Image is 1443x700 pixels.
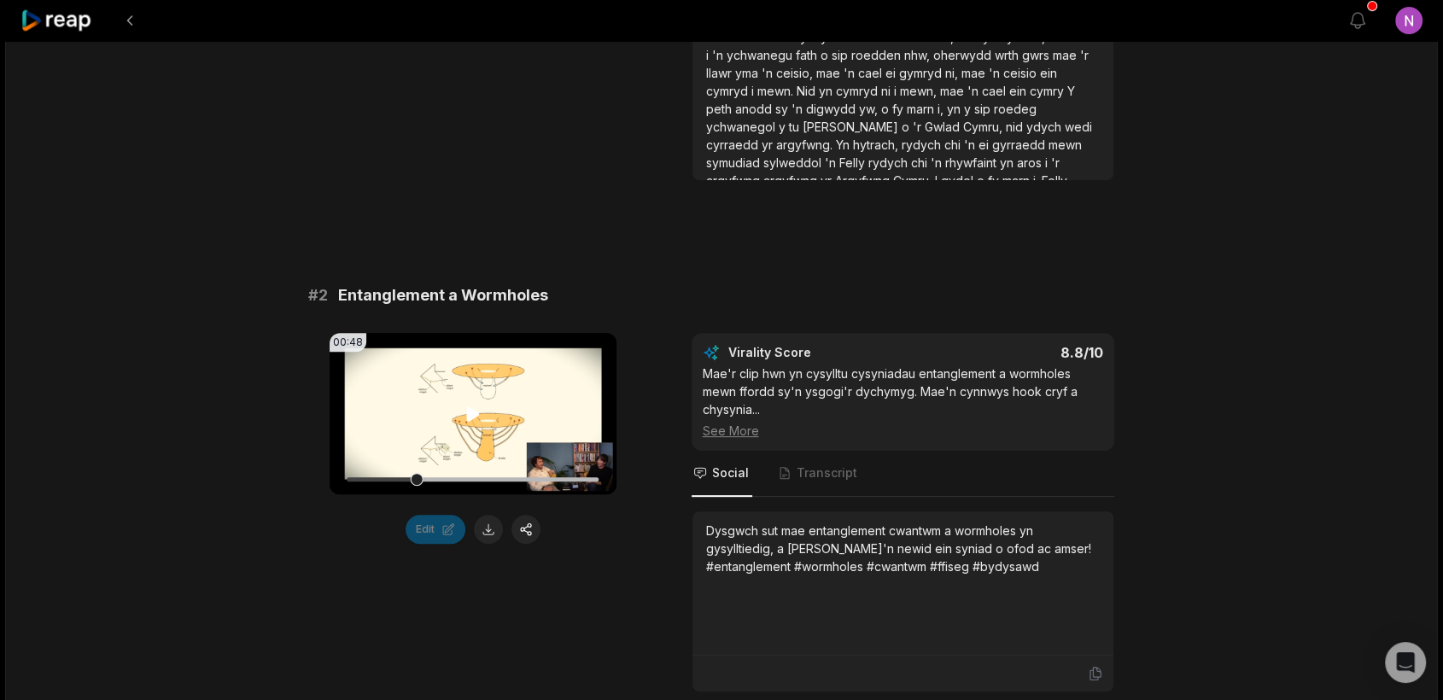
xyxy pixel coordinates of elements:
[832,48,851,62] span: sip
[907,102,938,116] span: marn
[982,84,1009,98] span: cael
[992,137,1049,152] span: gyrraedd
[881,84,894,98] span: ni
[1080,48,1089,62] span: 'r
[796,48,821,62] span: fath
[961,66,989,80] span: mae
[963,120,1006,134] span: Cymru,
[727,48,796,62] span: ychwanegu
[964,102,974,116] span: y
[763,155,825,170] span: sylweddol
[858,66,885,80] span: cael
[1049,137,1082,152] span: mewn
[706,102,735,116] span: peth
[945,66,961,80] span: ni,
[979,137,992,152] span: ei
[931,155,945,170] span: 'n
[803,120,902,134] span: [PERSON_NAME]
[989,66,1003,80] span: 'n
[853,137,902,152] span: hytrach,
[1000,155,1017,170] span: yn
[1053,48,1080,62] span: mae
[1030,84,1067,98] span: cymry
[967,84,982,98] span: 'n
[835,173,893,188] span: Argyfwng
[1002,173,1033,188] span: marn
[797,84,819,98] span: Nid
[902,137,944,152] span: rydych
[974,102,994,116] span: sip
[941,173,977,188] span: gydol
[762,66,776,80] span: 'n
[797,464,857,481] span: Transcript
[819,84,836,98] span: yn
[1045,155,1051,170] span: i
[706,137,762,152] span: cyrraedd
[938,102,947,116] span: i,
[308,283,328,307] span: # 2
[816,66,844,80] span: mae
[844,66,858,80] span: 'n
[1042,173,1067,188] span: Felly
[1017,155,1045,170] span: aros
[839,155,868,170] span: Felly
[762,137,776,152] span: yr
[821,48,832,62] span: o
[836,137,853,152] span: Yn
[1065,120,1092,134] span: wedi
[836,84,881,98] span: cymryd
[1026,120,1065,134] span: ydych
[706,173,763,188] span: argyfwng
[892,102,907,116] span: fy
[900,84,940,98] span: mewn,
[944,137,964,152] span: chi
[706,155,763,170] span: symudiad
[330,333,616,494] video: Your browser does not support mp4 format.
[1040,66,1057,80] span: ein
[933,48,995,62] span: oherwydd
[806,102,859,116] span: digwydd
[1033,173,1042,188] span: i.
[735,66,762,80] span: yma
[712,464,749,481] span: Social
[899,66,945,80] span: gymryd
[911,155,931,170] span: chi
[775,102,792,116] span: sy
[940,84,967,98] span: mae
[885,66,899,80] span: ei
[881,102,892,116] span: o
[792,102,806,116] span: 'n
[868,155,911,170] span: rydych
[728,344,912,361] div: Virality Score
[1006,120,1026,134] span: nid
[825,155,839,170] span: 'n
[1385,642,1426,683] div: Open Intercom Messenger
[706,84,751,98] span: cymryd
[406,515,465,544] button: Edit
[947,102,964,116] span: yn
[338,283,548,307] span: Entanglement a Wormholes
[920,344,1103,361] div: 8.8 /10
[779,120,789,134] span: y
[706,120,779,134] span: ychwanegol
[894,84,900,98] span: i
[692,451,1114,497] nav: Tabs
[703,422,1103,440] div: See More
[776,66,816,80] span: ceisio,
[706,48,712,62] span: i
[712,48,727,62] span: 'n
[913,120,925,134] span: 'r
[751,84,757,98] span: i
[902,120,913,134] span: o
[789,120,803,134] span: tu
[851,48,904,62] span: roedden
[1009,84,1030,98] span: ein
[994,102,1037,116] span: roedeg
[1022,48,1053,62] span: gwrs
[977,173,988,188] span: o
[763,173,821,188] span: argyfwng
[821,173,835,188] span: yr
[859,102,881,116] span: yw,
[904,48,933,62] span: nhw,
[776,137,836,152] span: argyfwng.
